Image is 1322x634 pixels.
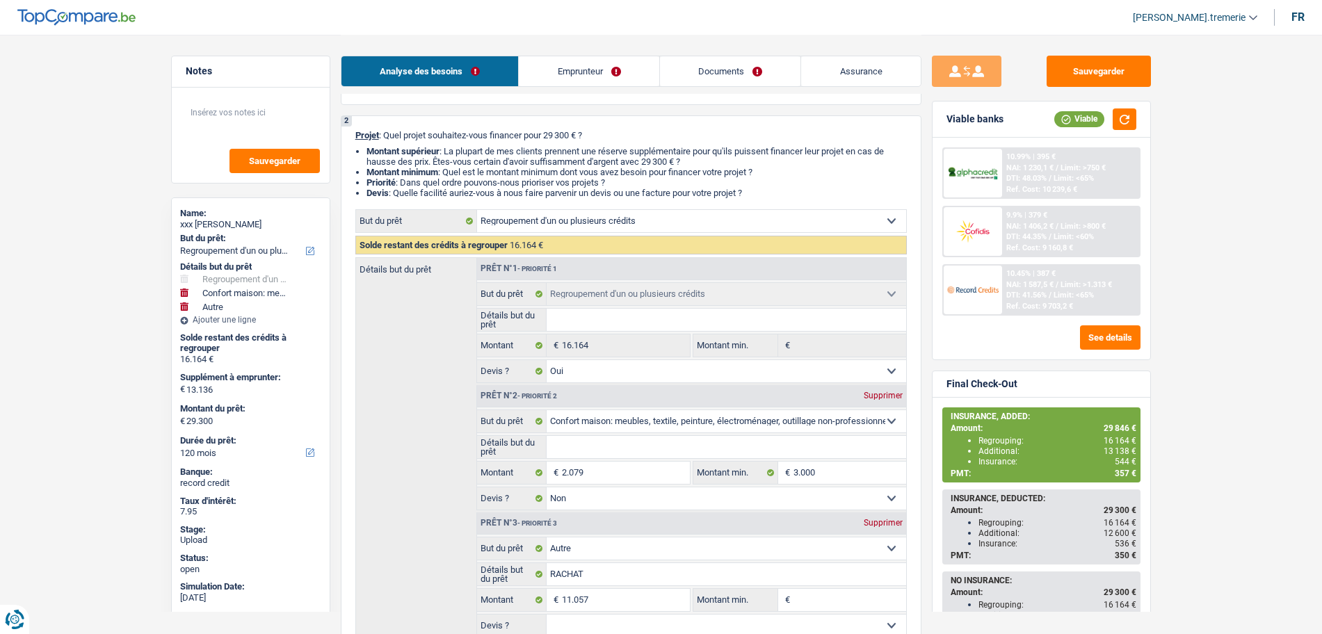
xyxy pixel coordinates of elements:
span: Limit: >750 € [1061,163,1106,172]
div: Solde restant des crédits à regrouper [180,332,321,354]
span: 29 300 € [1104,587,1136,597]
div: Ref. Cost: 9 703,2 € [1006,302,1073,311]
span: 544 € [1115,457,1136,466]
strong: Priorité [366,177,396,188]
a: Analyse des besoins [341,56,519,86]
span: 29 300 € [1104,505,1136,515]
span: 29 846 € [1104,423,1136,433]
div: Prêt n°1 [477,264,561,273]
strong: Montant supérieur [366,146,440,156]
span: 350 € [1115,551,1136,560]
li: : La plupart de mes clients prennent une réserve supplémentaire pour qu'ils puissent financer leu... [366,146,907,167]
div: NO INSURANCE: [951,576,1136,585]
div: INSURANCE, ADDED: [951,412,1136,421]
span: / [1049,174,1051,183]
span: Projet [355,130,379,140]
div: INSURANCE, DEDUCTED: [951,494,1136,503]
div: fr [1291,10,1305,24]
img: TopCompare Logo [17,9,136,26]
label: Devis ? [477,360,547,382]
span: 13 136 € [1104,610,1136,620]
div: Supprimer [860,519,906,527]
span: Sauvegarder [249,156,300,165]
a: Documents [660,56,801,86]
div: Simulation Date: [180,581,321,592]
button: Sauvegarder [229,149,320,173]
li: : Quelle facilité auriez-vous à nous faire parvenir un devis ou une facture pour votre projet ? [366,188,907,198]
span: 357 € [1115,469,1136,478]
span: / [1056,163,1058,172]
label: Devis ? [477,487,547,510]
span: / [1049,291,1051,300]
label: Montant min. [693,334,778,357]
label: But du prêt [356,210,477,232]
div: Détails but du prêt [180,261,321,273]
span: Solde restant des crédits à regrouper [360,240,508,250]
li: : Quel est le montant minimum dont vous avez besoin pour financer votre projet ? [366,167,907,177]
span: Limit: <65% [1054,174,1094,183]
span: 16 164 € [1104,600,1136,610]
span: Devis [366,188,389,198]
span: Limit: <65% [1054,291,1094,300]
span: 13 138 € [1104,446,1136,456]
h5: Notes [186,65,316,77]
div: record credit [180,478,321,489]
div: PMT: [951,551,1136,560]
label: Supplément à emprunter: [180,372,319,383]
span: - Priorité 2 [517,392,557,400]
div: Amount: [951,423,1136,433]
label: But du prêt [477,410,547,432]
div: Amount: [951,505,1136,515]
div: Upload [180,535,321,546]
p: : Quel projet souhaitez-vous financer pour 29 300 € ? [355,130,907,140]
label: Montant [477,589,547,611]
span: NAI: 1 406,2 € [1006,222,1054,231]
img: AlphaCredit [947,165,999,181]
span: € [547,462,562,484]
span: NAI: 1 230,1 € [1006,163,1054,172]
span: € [778,589,793,611]
label: Durée du prêt: [180,435,319,446]
label: Détails but du prêt [356,258,476,274]
a: [PERSON_NAME].tremerie [1122,6,1257,29]
div: 10.45% | 387 € [1006,269,1056,278]
span: DTI: 48.03% [1006,174,1047,183]
div: 7.95 [180,506,321,517]
span: Limit: >800 € [1061,222,1106,231]
div: Additional: [978,446,1136,456]
span: - Priorité 3 [517,519,557,527]
label: Montant [477,334,547,357]
div: Status: [180,553,321,564]
span: 16 164 € [1104,518,1136,528]
a: Emprunteur [519,56,659,86]
img: Cofidis [947,218,999,244]
div: Amount: [951,587,1136,597]
span: NAI: 1 587,5 € [1006,280,1054,289]
div: Prêt n°3 [477,519,561,528]
div: Name: [180,208,321,219]
span: DTI: 41.56% [1006,291,1047,300]
div: 16.164 € [180,354,321,365]
div: Supprimer [860,391,906,400]
span: Limit: >1.313 € [1061,280,1112,289]
label: Détails but du prêt [477,436,547,458]
div: Viable banks [946,113,1003,125]
label: Montant min. [693,589,778,611]
a: Assurance [801,56,921,86]
span: / [1056,222,1058,231]
div: xxx [PERSON_NAME] [180,219,321,230]
div: Taux d'intérêt: [180,496,321,507]
label: But du prêt: [180,233,319,244]
span: € [547,334,562,357]
div: 2 [341,116,352,127]
button: Sauvegarder [1047,56,1151,87]
span: / [1049,232,1051,241]
span: [PERSON_NAME].tremerie [1133,12,1246,24]
div: Ajouter une ligne [180,315,321,325]
div: Ref. Cost: 9 160,8 € [1006,243,1073,252]
strong: Montant minimum [366,167,438,177]
span: Limit: <60% [1054,232,1094,241]
label: Détails but du prêt [477,563,547,585]
span: DTI: 44.35% [1006,232,1047,241]
img: Record Credits [947,277,999,302]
